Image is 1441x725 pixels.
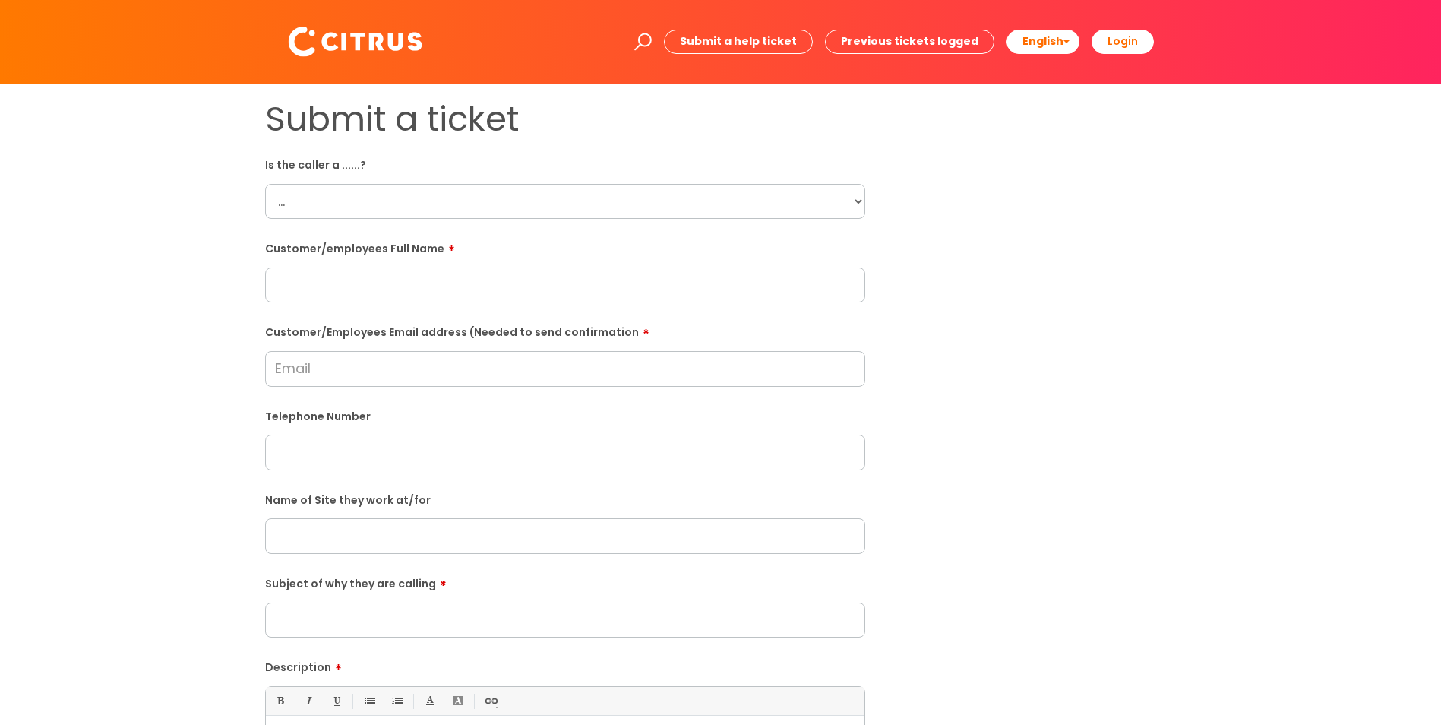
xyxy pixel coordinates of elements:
label: Telephone Number [265,407,865,423]
label: Name of Site they work at/for [265,491,865,507]
input: Email [265,351,865,386]
label: Subject of why they are calling [265,572,865,590]
label: Description [265,656,865,674]
label: Customer/Employees Email address (Needed to send confirmation [265,321,865,339]
a: Login [1092,30,1154,53]
b: Login [1108,33,1138,49]
span: English [1022,33,1063,49]
a: Previous tickets logged [825,30,994,53]
a: 1. Ordered List (Ctrl-Shift-8) [387,692,406,711]
label: Is the caller a ......? [265,156,865,172]
h1: Submit a ticket [265,99,865,140]
a: Font Color [420,692,439,711]
a: Bold (Ctrl-B) [270,692,289,711]
a: Italic (Ctrl-I) [299,692,318,711]
a: Back Color [448,692,467,711]
a: Underline(Ctrl-U) [327,692,346,711]
a: Link [481,692,500,711]
a: • Unordered List (Ctrl-Shift-7) [359,692,378,711]
a: Submit a help ticket [664,30,813,53]
label: Customer/employees Full Name [265,237,865,255]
